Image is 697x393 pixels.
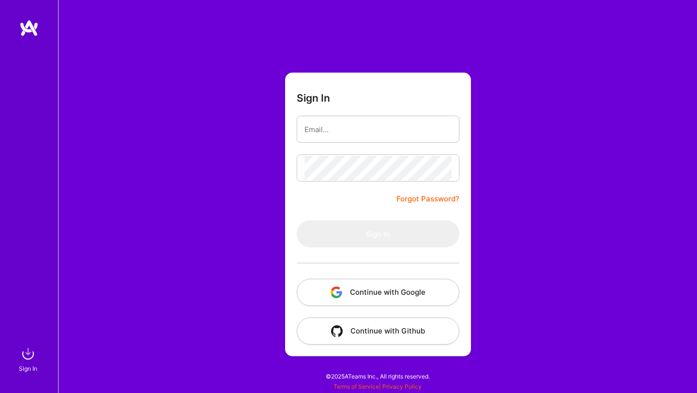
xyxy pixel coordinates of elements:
[333,383,422,390] span: |
[20,344,38,374] a: sign inSign In
[333,383,379,390] a: Terms of Service
[297,317,459,345] button: Continue with Github
[18,344,38,363] img: sign in
[382,383,422,390] a: Privacy Policy
[304,117,452,142] input: Email...
[297,279,459,306] button: Continue with Google
[331,325,343,337] img: icon
[331,287,342,298] img: icon
[58,364,697,388] div: © 2025 ATeams Inc., All rights reserved.
[297,92,330,104] h3: Sign In
[19,19,39,37] img: logo
[297,220,459,247] button: Sign In
[19,363,37,374] div: Sign In
[396,193,459,205] a: Forgot Password?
